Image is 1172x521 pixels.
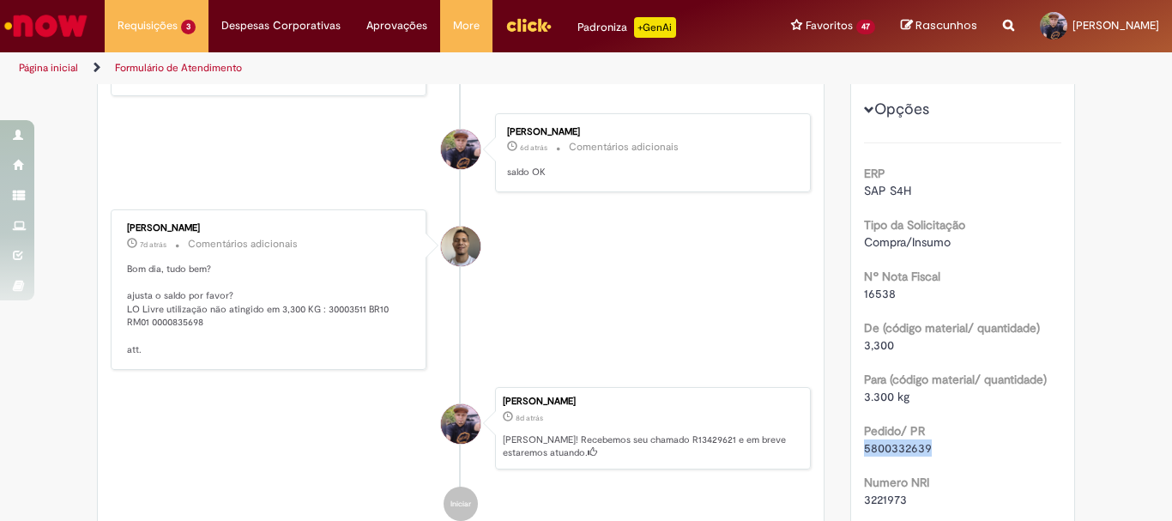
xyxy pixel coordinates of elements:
span: Favoritos [806,17,853,34]
b: Tipo da Solicitação [864,217,965,233]
div: [PERSON_NAME] [127,223,413,233]
b: Numero NRI [864,475,929,490]
span: 3 [181,20,196,34]
b: Nº Nota Fiscal [864,269,940,284]
a: Formulário de Atendimento [115,61,242,75]
span: 3,300 [864,337,894,353]
div: Padroniza [577,17,676,38]
a: Rascunhos [901,18,977,34]
b: Pedido/ PR [864,423,925,439]
b: ERP [864,166,885,181]
span: 7d atrás [140,239,166,250]
span: 5800332639 [864,440,932,456]
span: Compra/Insumo [864,234,951,250]
span: 3221973 [864,492,907,507]
p: +GenAi [634,17,676,38]
span: More [453,17,480,34]
small: Comentários adicionais [569,140,679,154]
span: 3.300 kg [864,389,909,404]
small: Comentários adicionais [188,237,298,251]
span: Requisições [118,17,178,34]
img: ServiceNow [2,9,90,43]
div: Joziano De Jesus Oliveira [441,227,480,266]
div: Alessandro De Jesus Santos [441,404,480,444]
span: Aprovações [366,17,427,34]
a: Página inicial [19,61,78,75]
span: 47 [856,20,875,34]
span: 8d atrás [516,413,543,423]
time: 21/08/2025 08:40:50 [140,239,166,250]
b: De (código material/ quantidade) [864,320,1040,336]
span: [PERSON_NAME] [1072,18,1159,33]
p: Bom dia, tudo bem? ajusta o saldo por favor? LO Livre utilização não atingido em 3,300 KG : 30003... [127,263,413,357]
span: SAP S4H [864,183,911,198]
img: click_logo_yellow_360x200.png [505,12,552,38]
span: Rascunhos [915,17,977,33]
div: [PERSON_NAME] [503,397,801,407]
ul: Trilhas de página [13,52,769,84]
li: Alessandro De Jesus Santos [111,387,811,470]
span: 6d atrás [520,142,547,153]
div: [PERSON_NAME] [507,127,793,137]
p: [PERSON_NAME]! Recebemos seu chamado R13429621 e em breve estaremos atuando. [503,433,801,460]
span: Despesas Corporativas [221,17,341,34]
time: 21/08/2025 15:17:34 [520,142,547,153]
time: 19/08/2025 16:21:13 [516,413,543,423]
div: Alessandro De Jesus Santos [441,130,480,169]
b: Para (código material/ quantidade) [864,372,1047,387]
p: saldo OK [507,166,793,179]
span: 16538 [864,286,896,301]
